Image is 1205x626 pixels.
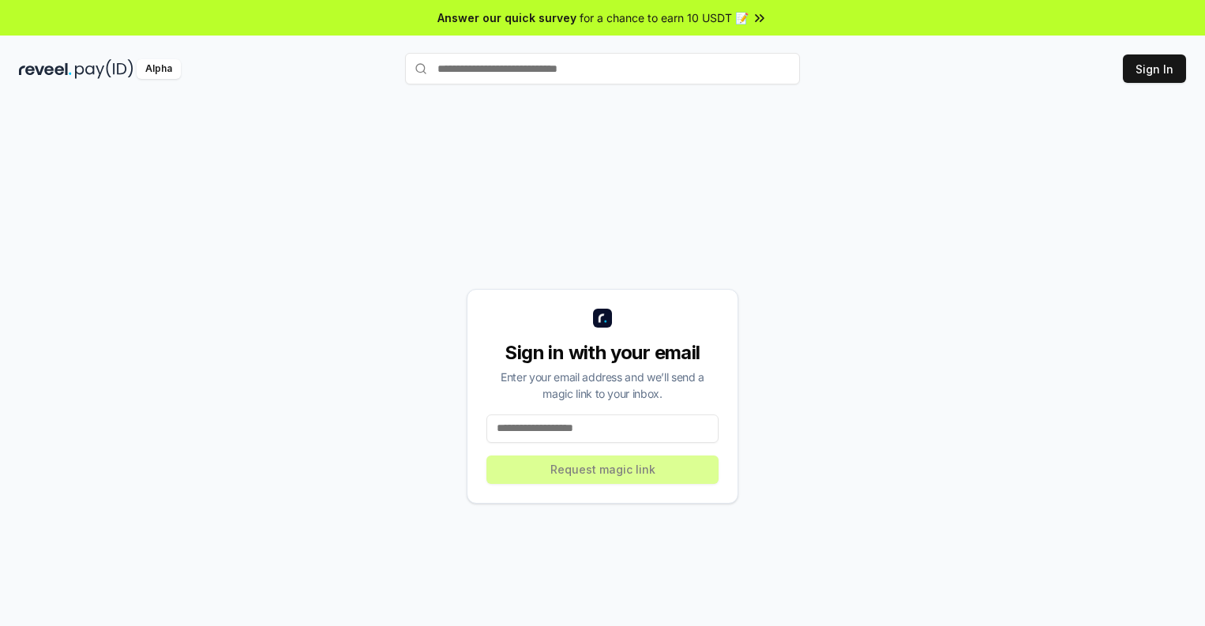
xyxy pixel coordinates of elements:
[137,59,181,79] div: Alpha
[75,59,133,79] img: pay_id
[486,340,719,365] div: Sign in with your email
[486,369,719,402] div: Enter your email address and we’ll send a magic link to your inbox.
[437,9,576,26] span: Answer our quick survey
[19,59,72,79] img: reveel_dark
[593,309,612,328] img: logo_small
[1123,54,1186,83] button: Sign In
[580,9,749,26] span: for a chance to earn 10 USDT 📝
